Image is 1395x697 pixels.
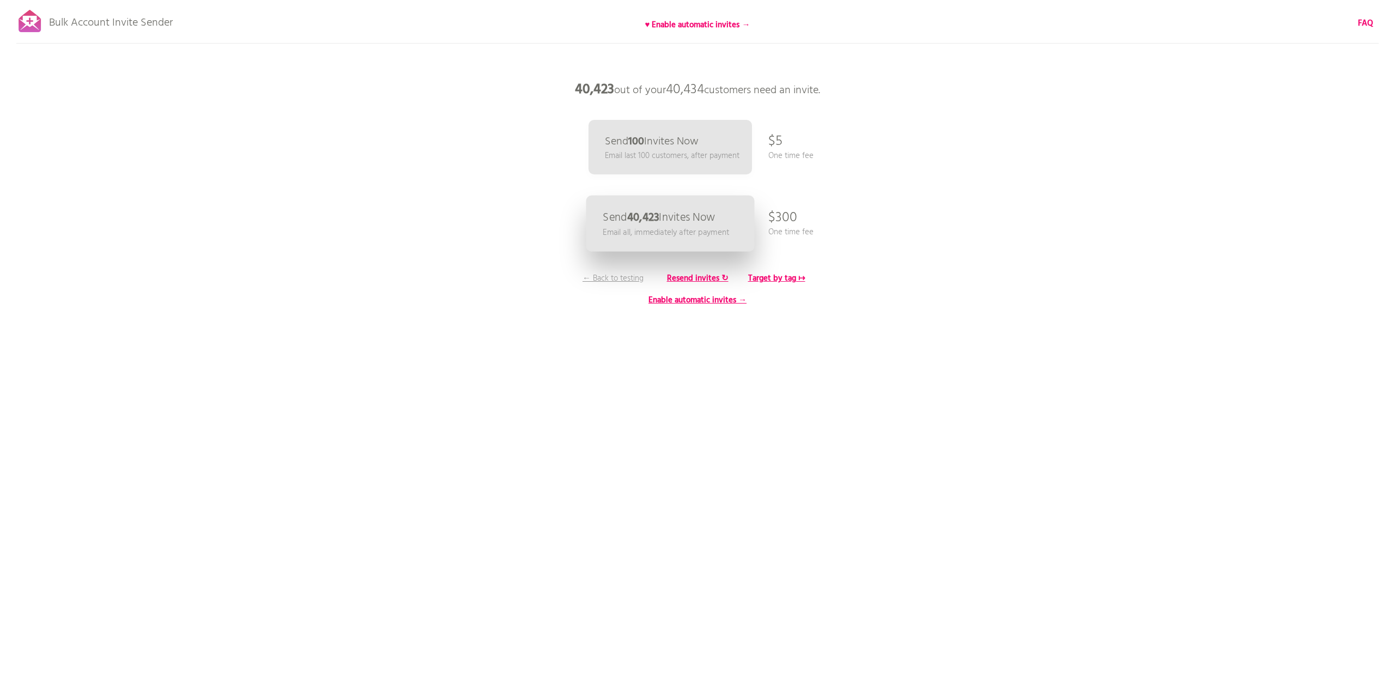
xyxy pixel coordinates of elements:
b: 100 [628,133,644,150]
p: $300 [768,202,797,234]
b: Target by tag ↦ [748,272,805,285]
p: Send Invites Now [605,136,699,147]
p: ← Back to testing [572,272,654,284]
a: Send100Invites Now Email last 100 customers, after payment [589,120,752,174]
p: $5 [768,125,783,158]
p: out of your customers need an invite. [534,74,861,106]
p: Email all, immediately after payment [603,226,729,239]
b: ♥ Enable automatic invites → [645,19,750,32]
p: One time fee [768,226,814,238]
b: FAQ [1358,17,1373,30]
p: Send Invites Now [603,212,715,223]
a: Send40,423Invites Now Email all, immediately after payment [586,196,755,252]
a: FAQ [1358,17,1373,29]
p: Bulk Account Invite Sender [49,7,173,34]
b: Resend invites ↻ [667,272,729,285]
b: Enable automatic invites → [648,294,747,307]
span: 40,434 [666,79,704,101]
p: Email last 100 customers, after payment [605,150,739,162]
b: 40,423 [575,79,614,101]
p: One time fee [768,150,814,162]
b: 40,423 [627,209,659,227]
